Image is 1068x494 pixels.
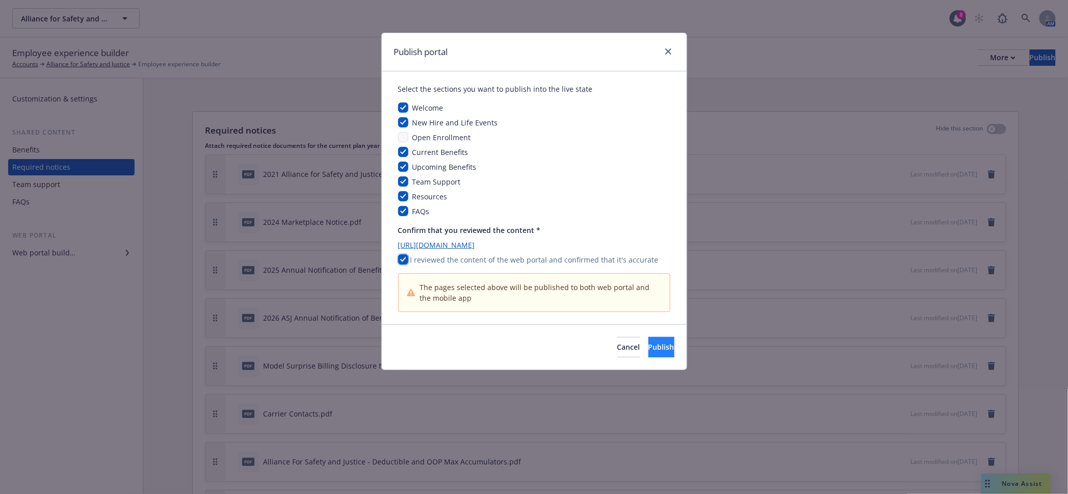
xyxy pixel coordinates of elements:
[398,240,670,250] a: [URL][DOMAIN_NAME]
[662,45,674,58] a: close
[394,45,448,59] h1: Publish portal
[398,84,670,94] div: Select the sections you want to publish into the live state
[617,342,640,352] span: Cancel
[412,177,461,187] span: Team Support
[648,342,674,352] span: Publish
[617,337,640,357] button: Cancel
[412,133,471,142] span: Open Enrollment
[420,282,661,303] span: The pages selected above will be published to both web portal and the mobile app
[412,103,444,113] span: Welcome
[410,254,659,265] p: I reviewed the content of the web portal and confirmed that it's accurate
[412,206,430,216] span: FAQs
[398,225,670,236] p: Confirm that you reviewed the content *
[412,147,468,157] span: Current Benefits
[648,337,674,357] button: Publish
[412,118,498,127] span: New Hire and Life Events
[412,162,477,172] span: Upcoming Benefits
[412,192,448,201] span: Resources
